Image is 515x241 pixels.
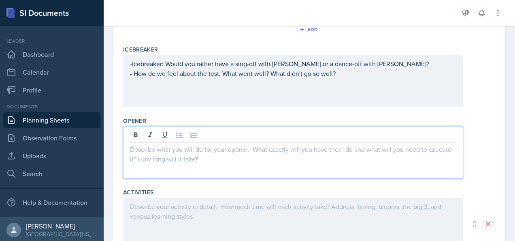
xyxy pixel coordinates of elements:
p: - How do we feel about the test. What went well? What didn't go so well? [130,69,456,78]
div: [PERSON_NAME] [26,222,97,230]
a: Planning Sheets [3,112,100,128]
button: Add [296,24,323,36]
div: Help & Documentation [3,194,100,211]
a: Dashboard [3,46,100,62]
a: Calendar [3,64,100,80]
div: Add [301,26,318,33]
a: Observation Forms [3,130,100,146]
p: -Icebreaker: Would you rather have a sing-off with [PERSON_NAME] or a dance-off with [PERSON_NAME]? [130,59,456,69]
div: Documents [3,103,100,110]
div: Leader [3,37,100,45]
a: Search [3,166,100,182]
a: Profile [3,82,100,98]
label: Icebreaker [123,45,158,54]
div: [GEOGRAPHIC_DATA][US_STATE] [26,230,97,238]
a: Uploads [3,148,100,164]
label: Activities [123,188,154,196]
label: Opener [123,117,146,125]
